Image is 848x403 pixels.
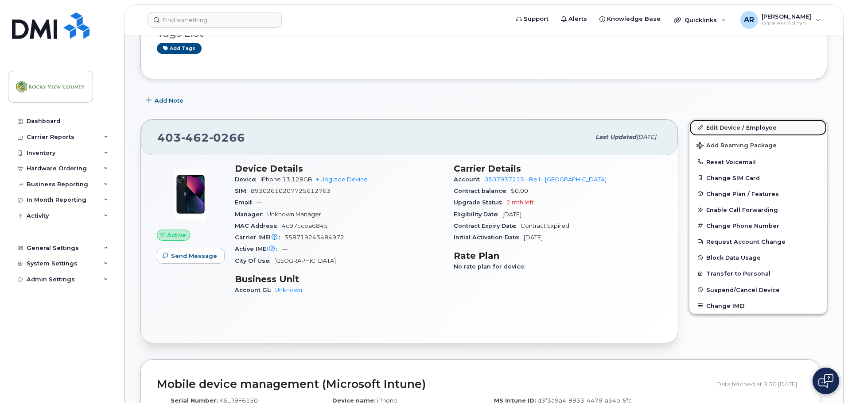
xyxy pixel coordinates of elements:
button: Request Account Change [689,234,827,249]
button: Change Plan / Features [689,186,827,202]
a: + Upgrade Device [316,176,368,183]
a: Alerts [555,10,593,28]
span: Change Plan / Features [706,190,779,197]
button: Suspend/Cancel Device [689,282,827,298]
div: Quicklinks [668,11,732,29]
span: 2 mth left [506,199,534,206]
span: [DATE] [636,134,656,140]
span: SIM [235,188,251,194]
a: Edit Device / Employee [689,119,827,135]
span: Active IMEI [235,246,282,252]
span: Device [235,176,261,183]
span: Active [167,231,186,239]
button: Change Phone Number [689,218,827,234]
span: MAC Address [235,223,282,229]
span: No rate plan for device [454,263,529,270]
img: Open chat [818,374,833,388]
span: 358719243484972 [284,234,344,241]
button: Send Message [157,248,225,264]
a: Support [510,10,555,28]
div: Adnan Rafih [734,11,827,29]
span: Email [235,199,257,206]
span: 4c97ccba6845 [282,223,328,229]
span: 462 [181,131,209,144]
button: Block Data Usage [689,249,827,265]
img: image20231002-3703462-1ig824h.jpeg [164,168,217,221]
h3: Tags List [157,28,811,39]
h3: Device Details [235,163,443,174]
span: [DATE] [502,211,521,218]
button: Reset Voicemail [689,154,827,170]
input: Find something... [148,12,282,28]
span: AR [744,15,754,25]
button: Add Roaming Package [689,136,827,154]
span: Support [524,15,548,23]
span: 403 [157,131,245,144]
span: Unknown Manager [267,211,321,218]
a: Unknown [275,287,302,293]
span: 89302610207725612763 [251,188,331,194]
span: Last updated [595,134,636,140]
span: Eligibility Date [454,211,502,218]
button: Change SIM Card [689,170,827,186]
span: Account GL [235,287,275,293]
span: Contract Expired [521,223,569,229]
h3: Rate Plan [454,250,662,261]
span: City Of Use [235,257,274,264]
span: Add Roaming Package [696,142,777,150]
span: Add Note [155,96,183,105]
a: Add tags [157,43,202,54]
span: 0266 [209,131,245,144]
a: 0507937215 - Bell - [GEOGRAPHIC_DATA] [484,176,607,183]
span: iPhone 13 128GB [261,176,312,183]
span: [DATE] [524,234,543,241]
span: Carrier IMEI [235,234,284,241]
span: Quicklinks [685,16,717,23]
span: — [257,199,262,206]
span: [GEOGRAPHIC_DATA] [274,257,336,264]
span: Contract balance [454,188,511,194]
span: — [282,246,288,252]
div: Data fetched at 9:30 [DATE] [716,376,804,392]
span: Account [454,176,484,183]
a: Knowledge Base [593,10,667,28]
span: Contract Expiry Date [454,223,521,229]
h2: Mobile device management (Microsoft Intune) [157,378,710,391]
span: Enable Call Forwarding [706,207,778,213]
button: Change IMEI [689,298,827,314]
button: Add Note [140,92,191,108]
span: Suspend/Cancel Device [706,286,780,293]
span: Upgrade Status [454,199,506,206]
button: Enable Call Forwarding [689,202,827,218]
span: Alerts [568,15,587,23]
span: Initial Activation Date [454,234,524,241]
span: [PERSON_NAME] [762,13,811,20]
span: Manager [235,211,267,218]
h3: Carrier Details [454,163,662,174]
span: Wireless Admin [762,20,811,27]
button: Transfer to Personal [689,265,827,281]
span: $0.00 [511,188,528,194]
h3: Business Unit [235,274,443,284]
span: Send Message [171,252,217,260]
span: Knowledge Base [607,15,661,23]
